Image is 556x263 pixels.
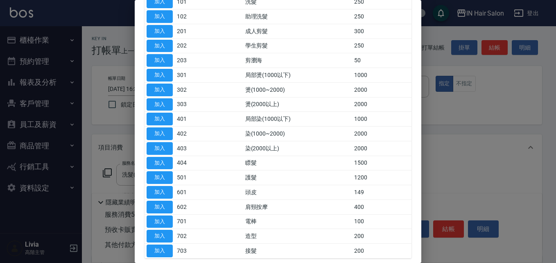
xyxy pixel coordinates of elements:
button: 加入 [147,142,173,155]
td: 護髮 [243,170,353,185]
button: 加入 [147,40,173,52]
button: 加入 [147,230,173,243]
td: 501 [175,170,209,185]
td: 成人剪髮 [243,24,353,39]
button: 加入 [147,201,173,213]
td: 302 [175,82,209,97]
td: 303 [175,97,209,112]
td: 染(1000~2000) [243,127,353,141]
td: 201 [175,24,209,39]
td: 102 [175,9,209,24]
td: 2000 [352,97,411,112]
td: 50 [352,53,411,68]
button: 加入 [147,25,173,38]
td: 602 [175,200,209,214]
button: 加入 [147,186,173,199]
td: 染(2000以上) [243,141,353,156]
td: 局部染(1000以下) [243,112,353,127]
td: 剪瀏海 [243,53,353,68]
td: 404 [175,156,209,170]
td: 202 [175,39,209,53]
td: 2000 [352,82,411,97]
button: 加入 [147,113,173,125]
td: 1000 [352,112,411,127]
td: 200 [352,244,411,258]
td: 250 [352,9,411,24]
td: 301 [175,68,209,83]
td: 203 [175,53,209,68]
button: 加入 [147,215,173,228]
td: 100 [352,214,411,229]
button: 加入 [147,171,173,184]
td: 401 [175,112,209,127]
td: 400 [352,200,411,214]
td: 149 [352,185,411,200]
td: 助理洗髮 [243,9,353,24]
button: 加入 [147,127,173,140]
td: 1200 [352,170,411,185]
td: 601 [175,185,209,200]
td: 402 [175,127,209,141]
button: 加入 [147,245,173,257]
td: 702 [175,229,209,244]
td: 肩頸按摩 [243,200,353,214]
td: 2000 [352,127,411,141]
td: 接髮 [243,244,353,258]
td: 燙(2000以上) [243,97,353,112]
td: 200 [352,229,411,244]
td: 造型 [243,229,353,244]
td: 學生剪髮 [243,39,353,53]
td: 703 [175,244,209,258]
button: 加入 [147,10,173,23]
button: 加入 [147,157,173,170]
td: 403 [175,141,209,156]
button: 加入 [147,84,173,96]
td: 1000 [352,68,411,83]
td: 瞟髮 [243,156,353,170]
td: 燙(1000~2000) [243,82,353,97]
td: 300 [352,24,411,39]
td: 局部燙(1000以下) [243,68,353,83]
button: 加入 [147,54,173,67]
td: 250 [352,39,411,53]
td: 1500 [352,156,411,170]
td: 電棒 [243,214,353,229]
button: 加入 [147,98,173,111]
td: 701 [175,214,209,229]
td: 2000 [352,141,411,156]
td: 頭皮 [243,185,353,200]
button: 加入 [147,69,173,82]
